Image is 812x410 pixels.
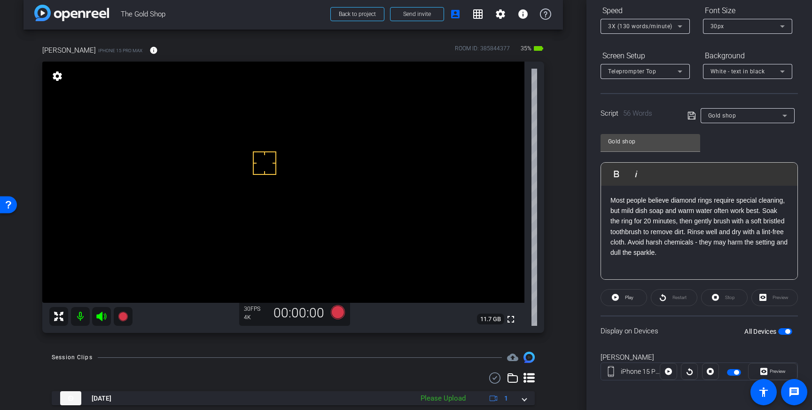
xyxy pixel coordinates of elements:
div: Background [703,48,792,64]
div: Please Upload [416,393,470,404]
div: iPhone 15 Pro Max [621,367,660,377]
span: Preview [770,369,786,374]
mat-expansion-panel-header: thumb-nail[DATE]Please Upload1 [52,391,535,405]
div: Session Clips [52,353,93,362]
button: Play [601,289,647,306]
mat-icon: battery_std [533,43,544,54]
div: ROOM ID: 385844377 [455,44,510,58]
button: Preview [748,363,797,380]
div: 30 [244,305,267,313]
div: 00:00:00 [267,305,330,321]
div: 4K [244,314,267,321]
mat-icon: info [517,8,529,20]
mat-icon: info [149,46,158,55]
span: [PERSON_NAME] [42,45,96,55]
span: 3X (130 words/minute) [608,23,672,30]
img: app-logo [34,5,109,21]
span: Send invite [403,10,431,18]
div: Speed [601,3,690,19]
span: 56 Words [623,109,652,118]
span: White - text in black [710,68,765,75]
span: 35% [519,41,533,56]
label: All Devices [744,327,778,336]
span: iPhone 15 Pro Max [98,47,142,54]
span: Back to project [339,11,376,17]
span: FPS [250,306,260,312]
button: Send invite [390,7,444,21]
div: Script [601,108,674,119]
img: Session clips [523,352,535,363]
mat-icon: fullscreen [505,314,516,325]
mat-icon: settings [51,71,64,82]
span: Teleprompter Top [608,68,656,75]
button: Back to project [330,7,384,21]
mat-icon: account_box [450,8,461,20]
span: Destinations for your clips [507,352,518,363]
div: Screen Setup [601,48,690,64]
span: 11.7 GB [477,314,504,325]
mat-icon: cloud_upload [507,352,518,363]
span: Gold shop [708,112,736,119]
mat-icon: message [789,386,800,398]
mat-icon: grid_on [472,8,484,20]
span: The Gold Shop [121,5,325,24]
span: [DATE] [92,394,111,403]
p: Most people believe diamond rings require special cleaning, but mild dish soap and warm water oft... [610,195,788,258]
div: Display on Devices [601,315,798,346]
span: 1 [504,394,508,403]
div: Font Size [703,3,792,19]
span: Play [625,295,633,300]
mat-icon: settings [495,8,506,20]
input: Title [608,136,693,147]
img: thumb-nail [60,391,81,405]
mat-icon: accessibility [758,386,769,398]
div: [PERSON_NAME] [601,352,798,363]
span: 30px [710,23,724,30]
